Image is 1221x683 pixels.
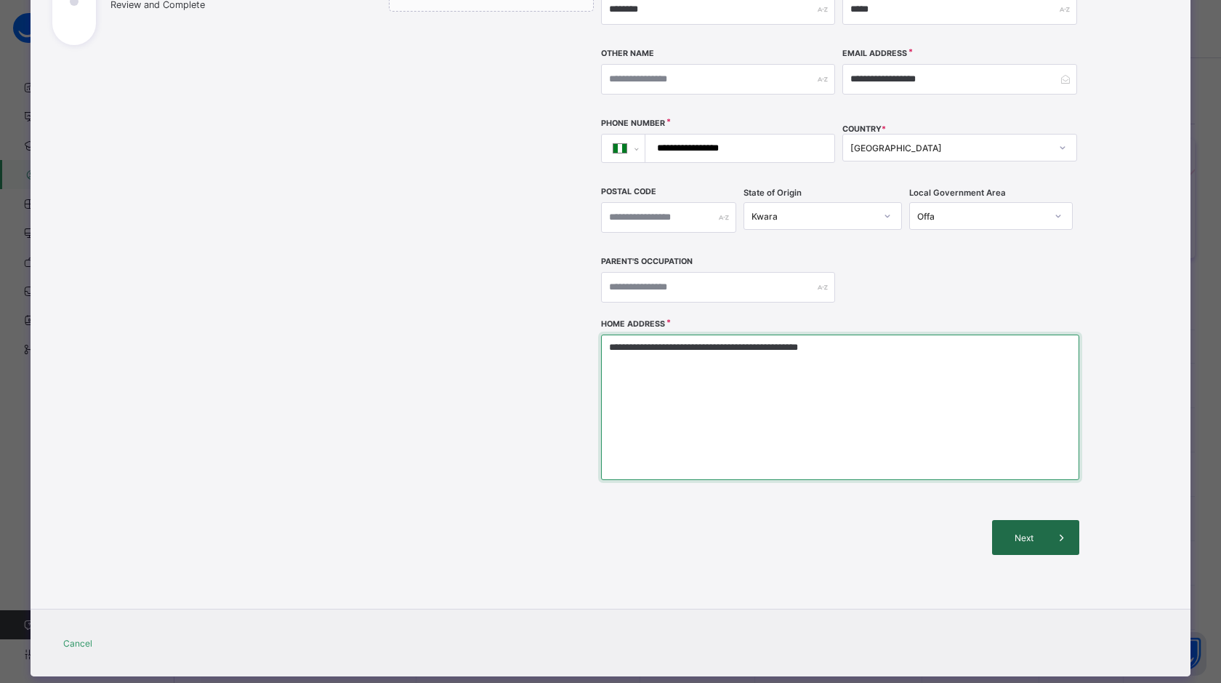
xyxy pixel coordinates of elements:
[1003,532,1044,543] span: Next
[751,211,875,222] div: Kwara
[63,638,92,649] span: Cancel
[917,211,1046,222] div: Offa
[601,257,693,266] label: Parent's Occupation
[744,188,802,198] span: State of Origin
[601,49,654,58] label: Other Name
[601,187,656,196] label: Postal Code
[601,319,665,329] label: Home Address
[601,119,665,128] label: Phone Number
[909,188,1006,198] span: Local Government Area
[850,143,1049,153] div: [GEOGRAPHIC_DATA]
[842,124,886,134] span: COUNTRY
[842,49,907,58] label: Email Address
